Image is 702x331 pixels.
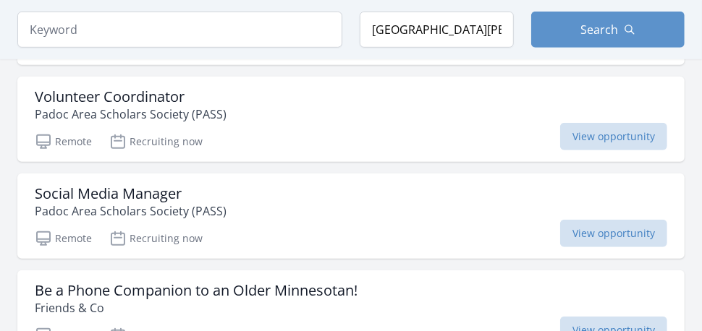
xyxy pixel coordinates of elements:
button: Search [531,12,685,48]
span: View opportunity [560,220,667,247]
p: Remote [35,133,92,150]
p: Padoc Area Scholars Society (PASS) [35,202,227,220]
span: View opportunity [560,123,667,150]
h3: Social Media Manager [35,185,227,202]
p: Friends & Co [35,299,358,317]
h3: Be a Phone Companion to an Older Minnesotan! [35,282,358,299]
a: Volunteer Coordinator Padoc Area Scholars Society (PASS) Remote Recruiting now View opportunity [17,77,685,162]
input: Location [360,12,514,48]
p: Remote [35,230,92,247]
h3: Volunteer Coordinator [35,88,227,106]
input: Keyword [17,12,342,48]
p: Padoc Area Scholars Society (PASS) [35,106,227,123]
a: Social Media Manager Padoc Area Scholars Society (PASS) Remote Recruiting now View opportunity [17,173,685,259]
p: Recruiting now [109,230,203,247]
p: Recruiting now [109,133,203,150]
span: Search [580,21,618,38]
